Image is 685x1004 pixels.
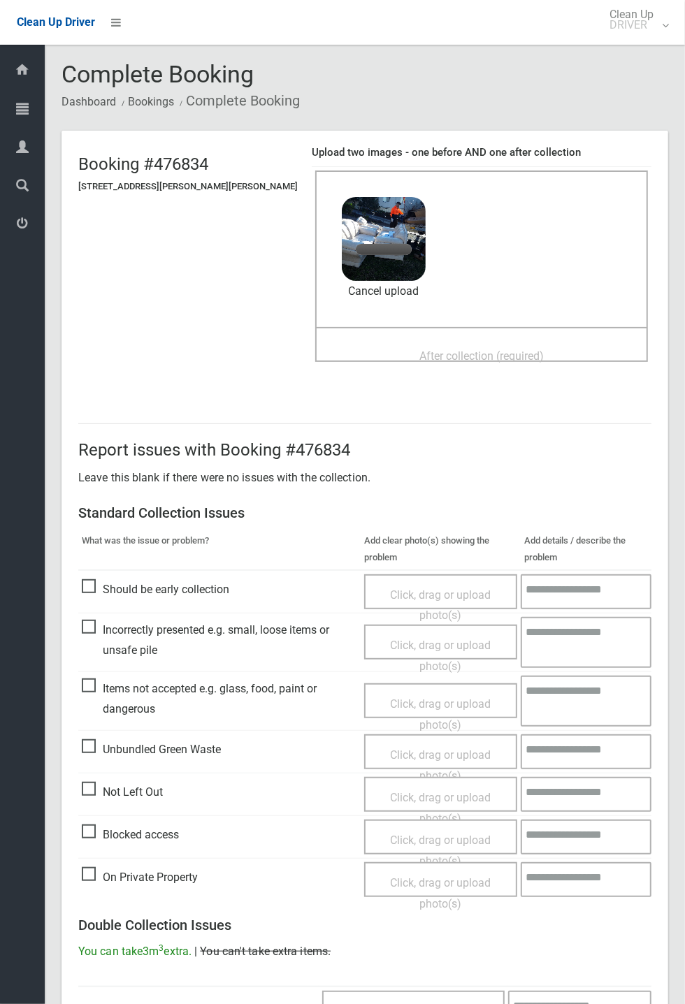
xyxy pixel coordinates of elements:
[82,782,163,803] span: Not Left Out
[17,12,95,33] a: Clean Up Driver
[82,739,221,760] span: Unbundled Green Waste
[82,620,357,661] span: Incorrectly presented e.g. small, loose items or unsafe pile
[312,147,651,159] h4: Upload two images - one before AND one after collection
[390,639,491,673] span: Click, drag or upload photo(s)
[390,876,491,910] span: Click, drag or upload photo(s)
[390,748,491,783] span: Click, drag or upload photo(s)
[390,834,491,868] span: Click, drag or upload photo(s)
[342,281,426,302] a: Cancel upload
[78,467,651,488] p: Leave this blank if there were no issues with the collection.
[78,182,298,191] h5: [STREET_ADDRESS][PERSON_NAME][PERSON_NAME]
[78,529,361,570] th: What was the issue or problem?
[603,9,668,30] span: Clean Up
[521,529,651,570] th: Add details / describe the problem
[610,20,654,30] small: DRIVER
[82,867,198,888] span: On Private Property
[82,824,179,845] span: Blocked access
[390,588,491,623] span: Click, drag or upload photo(s)
[176,88,300,114] li: Complete Booking
[78,917,651,933] h3: Double Collection Issues
[78,945,192,958] span: You can take extra.
[390,697,491,732] span: Click, drag or upload photo(s)
[143,945,164,958] span: 3m
[78,441,651,459] h2: Report issues with Booking #476834
[159,943,164,953] sup: 3
[62,95,116,108] a: Dashboard
[194,945,197,958] span: |
[78,155,298,173] h2: Booking #476834
[361,529,521,570] th: Add clear photo(s) showing the problem
[82,579,229,600] span: Should be early collection
[82,678,357,720] span: Items not accepted e.g. glass, food, paint or dangerous
[128,95,174,108] a: Bookings
[419,349,544,363] span: After collection (required)
[200,945,331,958] span: You can't take extra items.
[390,791,491,825] span: Click, drag or upload photo(s)
[17,15,95,29] span: Clean Up Driver
[78,505,651,521] h3: Standard Collection Issues
[62,60,254,88] span: Complete Booking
